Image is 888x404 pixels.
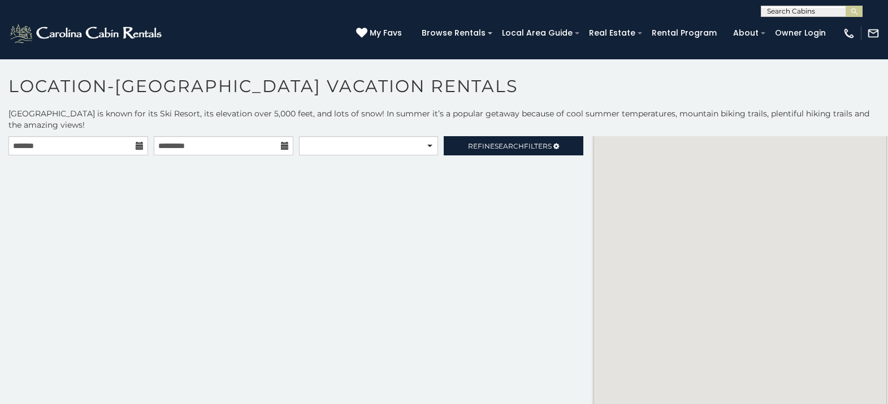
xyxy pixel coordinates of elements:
a: My Favs [356,27,405,40]
a: Rental Program [646,24,722,42]
img: phone-regular-white.png [843,27,855,40]
a: RefineSearchFilters [444,136,583,155]
img: mail-regular-white.png [867,27,880,40]
a: Real Estate [583,24,641,42]
span: My Favs [370,27,402,39]
a: Browse Rentals [416,24,491,42]
a: Owner Login [769,24,831,42]
a: Local Area Guide [496,24,578,42]
img: White-1-2.png [8,22,165,45]
span: Refine Filters [468,142,552,150]
a: About [727,24,764,42]
span: Search [495,142,524,150]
